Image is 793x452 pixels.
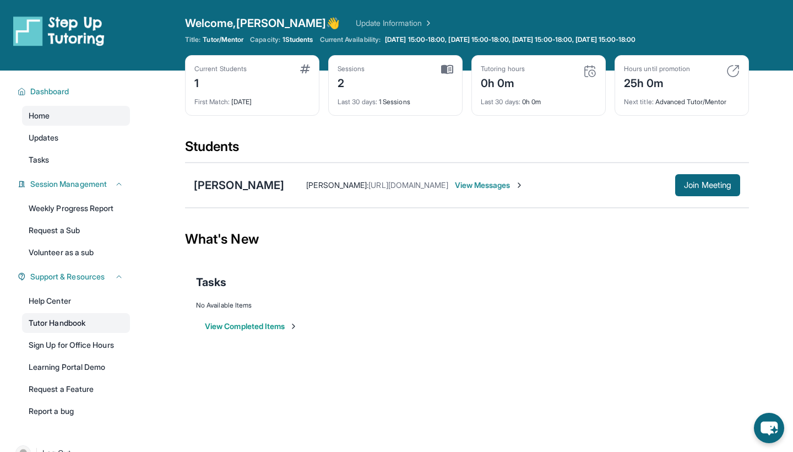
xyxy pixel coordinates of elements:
span: Last 30 days : [338,98,377,106]
div: 1 Sessions [338,91,453,106]
div: No Available Items [196,301,738,310]
img: logo [13,15,105,46]
div: 0h 0m [481,91,596,106]
a: [DATE] 15:00-18:00, [DATE] 15:00-18:00, [DATE] 15:00-18:00, [DATE] 15:00-18:00 [383,35,638,44]
button: chat-button [754,413,784,443]
a: Home [22,106,130,126]
span: Current Availability: [320,35,381,44]
a: Report a bug [22,401,130,421]
span: First Match : [194,98,230,106]
span: Tasks [29,154,49,165]
a: Sign Up for Office Hours [22,335,130,355]
a: Learning Portal Demo [22,357,130,377]
div: What's New [185,215,749,263]
div: Advanced Tutor/Mentor [624,91,740,106]
div: 0h 0m [481,73,525,91]
span: [PERSON_NAME] : [306,180,368,190]
a: Update Information [356,18,433,29]
span: Tutor/Mentor [203,35,243,44]
div: Hours until promotion [624,64,690,73]
div: Current Students [194,64,247,73]
a: Tasks [22,150,130,170]
img: Chevron Right [422,18,433,29]
div: Sessions [338,64,365,73]
a: Volunteer as a sub [22,243,130,262]
span: Next title : [624,98,654,106]
span: View Messages [455,180,524,191]
div: [DATE] [194,91,310,106]
div: Students [185,138,749,162]
span: 1 Students [283,35,313,44]
button: Support & Resources [26,271,123,282]
span: Last 30 days : [481,98,520,106]
a: Help Center [22,291,130,311]
a: Updates [22,128,130,148]
span: Join Meeting [684,182,731,189]
span: [URL][DOMAIN_NAME] [368,180,448,190]
div: Tutoring hours [481,64,525,73]
a: Request a Feature [22,379,130,399]
span: Welcome, [PERSON_NAME] 👋 [185,15,340,31]
a: Tutor Handbook [22,313,130,333]
span: Updates [29,132,59,143]
span: Home [29,110,50,121]
img: card [441,64,453,74]
div: 2 [338,73,365,91]
a: Weekly Progress Report [22,198,130,218]
div: 25h 0m [624,73,690,91]
span: Dashboard [30,86,69,97]
span: Session Management [30,179,107,190]
img: card [583,64,596,78]
div: 1 [194,73,247,91]
button: Dashboard [26,86,123,97]
span: [DATE] 15:00-18:00, [DATE] 15:00-18:00, [DATE] 15:00-18:00, [DATE] 15:00-18:00 [385,35,636,44]
img: Chevron-Right [515,181,524,190]
span: Tasks [196,275,226,290]
span: Support & Resources [30,271,105,282]
img: card [726,64,740,78]
button: Session Management [26,179,123,190]
button: View Completed Items [205,321,298,332]
span: Title: [185,35,200,44]
div: [PERSON_NAME] [194,177,284,193]
img: card [300,64,310,73]
span: Capacity: [250,35,280,44]
button: Join Meeting [675,174,740,196]
a: Request a Sub [22,220,130,240]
